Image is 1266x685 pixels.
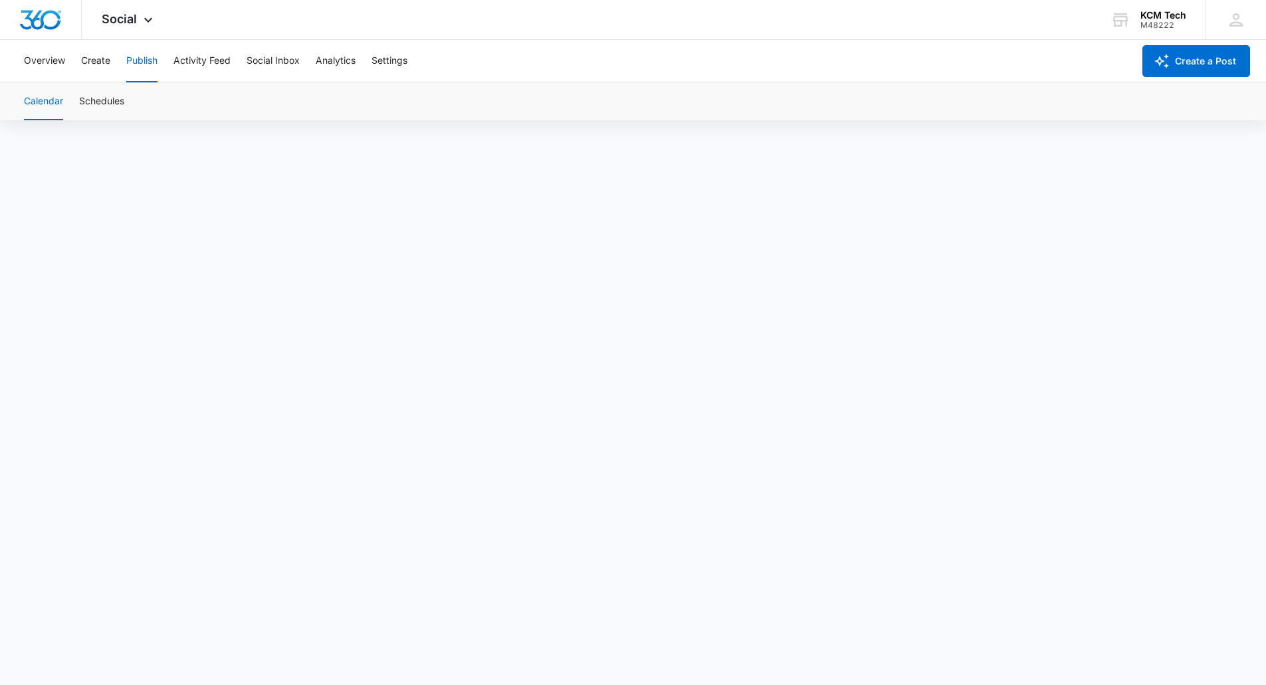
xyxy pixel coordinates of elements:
button: Analytics [316,40,356,82]
button: Activity Feed [173,40,231,82]
button: Create a Post [1142,45,1250,77]
button: Settings [371,40,407,82]
button: Schedules [79,83,124,120]
div: account name [1140,10,1186,21]
span: Social [102,12,137,26]
button: Create [81,40,110,82]
div: account id [1140,21,1186,30]
button: Overview [24,40,65,82]
button: Calendar [24,83,63,120]
button: Publish [126,40,158,82]
button: Social Inbox [247,40,300,82]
